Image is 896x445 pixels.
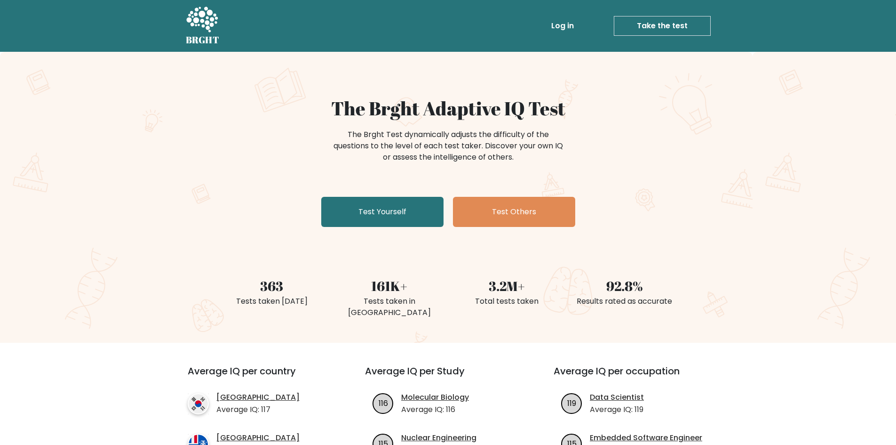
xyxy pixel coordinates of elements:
[401,404,469,415] p: Average IQ: 116
[188,393,209,414] img: country
[216,432,300,444] a: [GEOGRAPHIC_DATA]
[379,397,388,408] text: 116
[216,392,300,403] a: [GEOGRAPHIC_DATA]
[401,392,469,403] a: Molecular Biology
[590,432,702,444] a: Embedded Software Engineer
[454,276,560,296] div: 3.2M+
[186,4,220,48] a: BRGHT
[219,97,678,120] h1: The Brght Adaptive IQ Test
[547,16,578,35] a: Log in
[336,296,443,318] div: Tests taken in [GEOGRAPHIC_DATA]
[331,129,566,163] div: The Brght Test dynamically adjusts the difficulty of the questions to the level of each test take...
[216,404,300,415] p: Average IQ: 117
[590,392,644,403] a: Data Scientist
[365,365,531,388] h3: Average IQ per Study
[614,16,711,36] a: Take the test
[188,365,331,388] h3: Average IQ per country
[219,296,325,307] div: Tests taken [DATE]
[571,296,678,307] div: Results rated as accurate
[567,397,576,408] text: 119
[453,197,575,227] a: Test Others
[219,276,325,296] div: 363
[321,197,444,227] a: Test Yourself
[590,404,644,415] p: Average IQ: 119
[336,276,443,296] div: 161K+
[554,365,720,388] h3: Average IQ per occupation
[454,296,560,307] div: Total tests taken
[186,34,220,46] h5: BRGHT
[571,276,678,296] div: 92.8%
[401,432,476,444] a: Nuclear Engineering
